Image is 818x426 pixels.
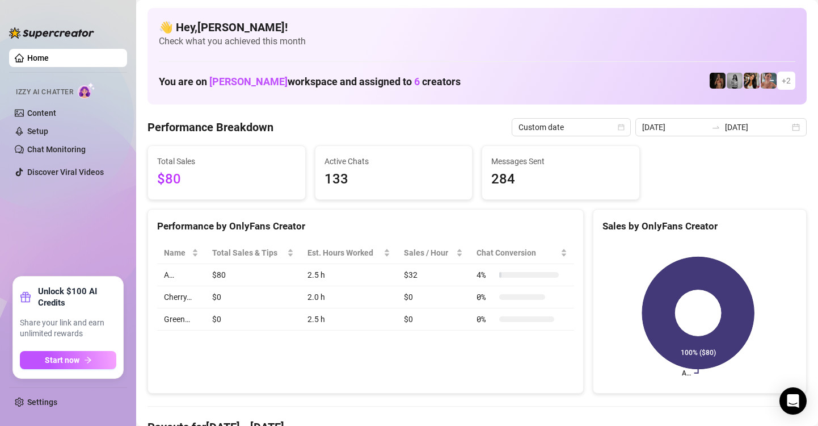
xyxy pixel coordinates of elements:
span: 133 [324,169,463,190]
span: calendar [618,124,625,131]
span: 284 [491,169,630,190]
span: Total Sales [157,155,296,168]
button: Start nowarrow-right [20,351,116,369]
img: Yarden [761,73,777,89]
strong: Unlock $100 AI Credits [38,286,116,308]
div: Sales by OnlyFans Creator [602,219,797,234]
td: Cherry… [157,286,205,308]
span: Custom date [518,119,624,136]
span: Izzy AI Chatter [16,87,73,98]
td: Green… [157,308,205,331]
td: $0 [205,308,301,331]
th: Sales / Hour [397,242,470,264]
a: Chat Monitoring [27,145,86,154]
span: gift [20,291,31,303]
span: Check what you achieved this month [159,35,795,48]
img: the_bohema [710,73,726,89]
img: A [727,73,743,89]
span: Name [164,247,189,259]
td: A… [157,264,205,286]
img: AI Chatter [78,82,95,99]
span: Chat Conversion [477,247,558,259]
a: Home [27,53,49,62]
span: 0 % [477,313,495,325]
div: Open Intercom Messenger [779,387,807,415]
a: Setup [27,127,48,136]
td: 2.0 h [301,286,397,308]
span: 0 % [477,291,495,303]
h4: Performance Breakdown [147,119,273,135]
img: logo-BBDzfeDw.svg [9,27,94,39]
td: $80 [205,264,301,286]
span: Messages Sent [491,155,630,168]
span: Start now [45,356,79,365]
span: 6 [414,76,420,87]
a: Content [27,108,56,118]
text: A… [682,369,691,377]
span: Active Chats [324,155,463,168]
div: Performance by OnlyFans Creator [157,219,574,234]
td: $0 [205,286,301,308]
td: 2.5 h [301,308,397,331]
a: Settings [27,398,57,407]
a: Discover Viral Videos [27,168,104,177]
span: [PERSON_NAME] [209,76,288,87]
div: Est. Hours Worked [307,247,381,259]
span: to [711,123,720,132]
td: 2.5 h [301,264,397,286]
th: Total Sales & Tips [205,242,301,264]
span: Share your link and earn unlimited rewards [20,318,116,340]
td: $0 [397,308,470,331]
span: Total Sales & Tips [212,247,285,259]
input: End date [725,121,790,133]
span: + 2 [782,74,791,87]
h1: You are on workspace and assigned to creators [159,76,461,88]
span: swap-right [711,123,720,132]
span: arrow-right [84,356,92,364]
th: Chat Conversion [470,242,574,264]
span: Sales / Hour [404,247,454,259]
span: 4 % [477,269,495,281]
input: Start date [642,121,707,133]
img: AdelDahan [744,73,760,89]
h4: 👋 Hey, [PERSON_NAME] ! [159,19,795,35]
th: Name [157,242,205,264]
td: $0 [397,286,470,308]
td: $32 [397,264,470,286]
span: $80 [157,169,296,190]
